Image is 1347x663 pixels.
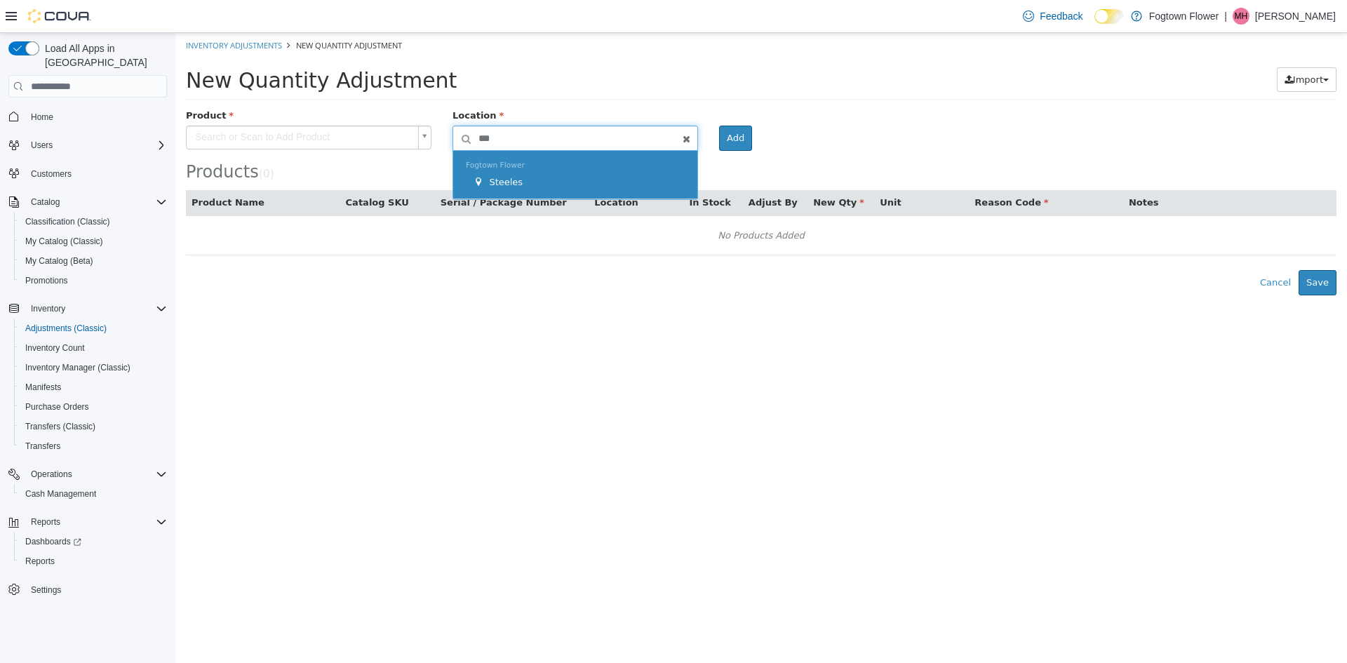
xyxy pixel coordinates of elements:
[25,300,167,317] span: Inventory
[20,399,95,415] a: Purchase Orders
[25,401,89,413] span: Purchase Orders
[25,514,66,530] button: Reports
[20,192,1152,213] div: No Products Added
[1233,8,1249,25] div: Mark Hiebert
[3,192,173,212] button: Catalog
[14,397,173,417] button: Purchase Orders
[31,168,72,180] span: Customers
[25,342,85,354] span: Inventory Count
[20,485,167,502] span: Cash Management
[25,255,93,267] span: My Catalog (Beta)
[20,233,109,250] a: My Catalog (Classic)
[514,163,558,177] button: In Stock
[170,163,236,177] button: Catalog SKU
[25,382,61,393] span: Manifests
[799,164,873,175] span: Reason Code
[1255,8,1336,25] p: [PERSON_NAME]
[20,340,167,356] span: Inventory Count
[3,106,173,126] button: Home
[25,137,58,154] button: Users
[25,514,167,530] span: Reports
[25,194,167,210] span: Catalog
[3,464,173,484] button: Operations
[953,163,986,177] button: Notes
[14,532,173,551] a: Dashboards
[25,581,167,598] span: Settings
[31,469,72,480] span: Operations
[265,163,394,177] button: Serial / Package Number
[20,359,136,376] a: Inventory Manager (Classic)
[14,377,173,397] button: Manifests
[31,196,60,208] span: Catalog
[11,93,237,116] span: Search or Scan to Add Product
[25,582,67,598] a: Settings
[14,251,173,271] button: My Catalog (Beta)
[31,303,65,314] span: Inventory
[1094,24,1095,25] span: Dark Mode
[25,466,167,483] span: Operations
[290,128,349,137] span: Fogtown Flower
[3,299,173,319] button: Inventory
[419,163,465,177] button: Location
[121,7,227,18] span: New Quantity Adjustment
[14,338,173,358] button: Inventory Count
[3,135,173,155] button: Users
[20,272,74,289] a: Promotions
[20,418,101,435] a: Transfers (Classic)
[88,135,95,147] span: 0
[25,194,65,210] button: Catalog
[25,165,167,182] span: Customers
[20,553,167,570] span: Reports
[25,488,96,500] span: Cash Management
[20,253,167,269] span: My Catalog (Beta)
[14,358,173,377] button: Inventory Manager (Classic)
[20,438,167,455] span: Transfers
[25,536,81,547] span: Dashboards
[20,553,60,570] a: Reports
[14,212,173,232] button: Classification (Classic)
[31,112,53,123] span: Home
[20,320,167,337] span: Adjustments (Classic)
[11,77,58,88] span: Product
[25,556,55,567] span: Reports
[16,163,92,177] button: Product Name
[20,438,66,455] a: Transfers
[20,379,67,396] a: Manifests
[20,213,167,230] span: Classification (Classic)
[20,320,112,337] a: Adjustments (Classic)
[20,272,167,289] span: Promotions
[8,100,167,636] nav: Complex example
[20,340,91,356] a: Inventory Count
[25,107,167,125] span: Home
[1040,9,1083,23] span: Feedback
[20,253,99,269] a: My Catalog (Beta)
[1149,8,1219,25] p: Fogtown Flower
[31,140,53,151] span: Users
[20,213,116,230] a: Classification (Classic)
[11,35,281,60] span: New Quantity Adjustment
[1123,237,1161,262] button: Save
[25,300,71,317] button: Inventory
[25,323,107,334] span: Adjustments (Classic)
[31,516,60,528] span: Reports
[14,232,173,251] button: My Catalog (Classic)
[11,7,107,18] a: Inventory Adjustments
[20,399,167,415] span: Purchase Orders
[314,144,347,154] span: Steeles
[638,164,689,175] span: New Qty
[14,551,173,571] button: Reports
[277,77,328,88] span: Location
[25,441,60,452] span: Transfers
[20,233,167,250] span: My Catalog (Classic)
[28,9,91,23] img: Cova
[25,236,103,247] span: My Catalog (Classic)
[14,417,173,436] button: Transfers (Classic)
[31,584,61,596] span: Settings
[25,166,77,182] a: Customers
[14,436,173,456] button: Transfers
[20,485,102,502] a: Cash Management
[1094,9,1124,24] input: Dark Mode
[544,93,577,118] button: Add
[25,362,130,373] span: Inventory Manager (Classic)
[25,216,110,227] span: Classification (Classic)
